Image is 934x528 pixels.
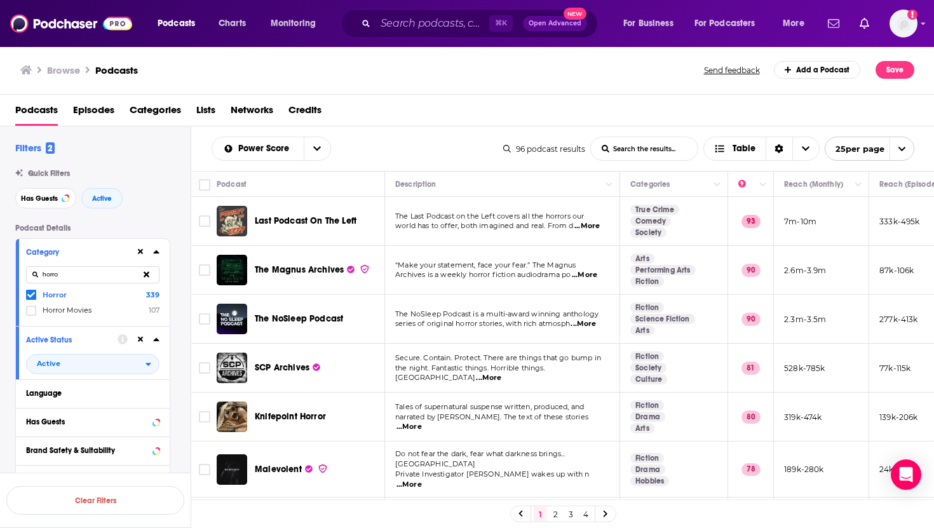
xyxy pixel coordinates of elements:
[395,261,576,269] span: “Make your statement, face your fear.” The Magnus
[255,313,343,325] a: The NoSleep Podcast
[630,363,667,373] a: Society
[741,463,761,476] p: 78
[26,248,127,257] div: Category
[396,422,422,432] span: ...More
[630,265,696,275] a: Performing Arts
[255,410,326,423] a: Knifepoint Horror
[395,309,599,318] span: The NoSleep Podcast is a multi-award winning anthology
[217,402,247,432] img: Knifepoint Horror
[523,16,587,31] button: Open AdvancedNew
[217,255,247,285] img: The Magnus Archives
[879,464,911,475] p: 24k-30k
[623,15,673,32] span: For Business
[395,412,588,421] span: narrated by [PERSON_NAME]. The text of these stories
[396,480,422,490] span: ...More
[784,216,816,227] p: 7m-10m
[15,188,76,208] button: Has Guests
[614,13,689,34] button: open menu
[231,100,273,126] a: Networks
[255,313,343,324] span: The NoSleep Podcast
[26,442,159,458] a: Brand Safety & Suitability
[28,169,70,178] span: Quick Filters
[876,61,914,79] button: Save
[766,137,792,160] div: Sort Direction
[395,470,590,478] span: Private Investigator [PERSON_NAME] wakes up with n
[353,9,610,38] div: Search podcasts, credits, & more...
[255,264,344,275] span: The Magnus Archives
[92,195,112,202] span: Active
[26,354,159,374] button: open menu
[571,319,596,329] span: ...More
[890,10,917,37] button: Show profile menu
[196,100,215,126] a: Lists
[158,15,195,32] span: Podcasts
[149,306,159,315] span: 107
[26,417,149,426] div: Has Guests
[199,313,210,325] span: Toggle select row
[199,264,210,276] span: Toggle select row
[318,463,328,474] img: verified Badge
[630,423,654,433] a: Arts
[890,10,917,37] span: Logged in as KCarter
[376,13,489,34] input: Search podcasts, credits, & more...
[395,177,436,192] div: Description
[825,139,884,159] span: 25 per page
[360,264,370,274] img: verified Badge
[755,177,771,193] button: Column Actions
[630,453,664,463] a: Fiction
[630,216,671,226] a: Comedy
[630,325,654,335] a: Arts
[630,464,665,475] a: Drama
[255,215,356,227] a: Last Podcast On The Left
[255,464,302,475] span: Malevolent
[686,13,774,34] button: open menu
[217,177,247,192] div: Podcast
[784,412,822,423] p: 319k-474k
[255,362,309,373] span: SCP Archives
[395,270,571,279] span: Archives is a weekly horror fiction audiodrama po
[534,506,546,522] a: 1
[219,15,246,32] span: Charts
[784,363,825,374] p: 528k-785k
[630,254,654,264] a: Arts
[879,216,920,227] p: 333k-495k
[529,20,581,27] span: Open Advanced
[784,177,843,192] div: Reach (Monthly)
[579,506,592,522] a: 4
[741,215,761,227] p: 93
[95,64,138,76] a: Podcasts
[271,15,316,32] span: Monitoring
[694,15,755,32] span: For Podcasters
[288,100,321,126] span: Credits
[630,227,667,238] a: Society
[395,402,584,411] span: Tales of supernatural suspense written, produced, and
[199,464,210,475] span: Toggle select row
[733,144,755,153] span: Table
[15,100,58,126] a: Podcasts
[489,15,513,32] span: ⌘ K
[26,335,109,344] div: Active Status
[46,142,55,154] span: 2
[710,177,725,193] button: Column Actions
[217,304,247,334] img: The NoSleep Podcast
[238,144,294,153] span: Power Score
[879,265,914,276] p: 87k-106k
[851,177,866,193] button: Column Actions
[37,360,60,367] span: Active
[217,353,247,383] img: SCP Archives
[395,449,565,468] span: Do not fear the dark, fear what darkness brings... [GEOGRAPHIC_DATA]
[879,412,918,423] p: 139k-206k
[199,411,210,423] span: Toggle select row
[630,314,695,324] a: Science Fiction
[26,385,159,401] button: Language
[210,13,254,34] a: Charts
[503,144,585,154] div: 96 podcast results
[43,290,67,299] span: Horror
[26,354,159,374] h2: filter dropdown
[630,412,665,422] a: Drama
[26,471,159,487] button: Political SkewBeta
[738,177,756,192] div: Power Score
